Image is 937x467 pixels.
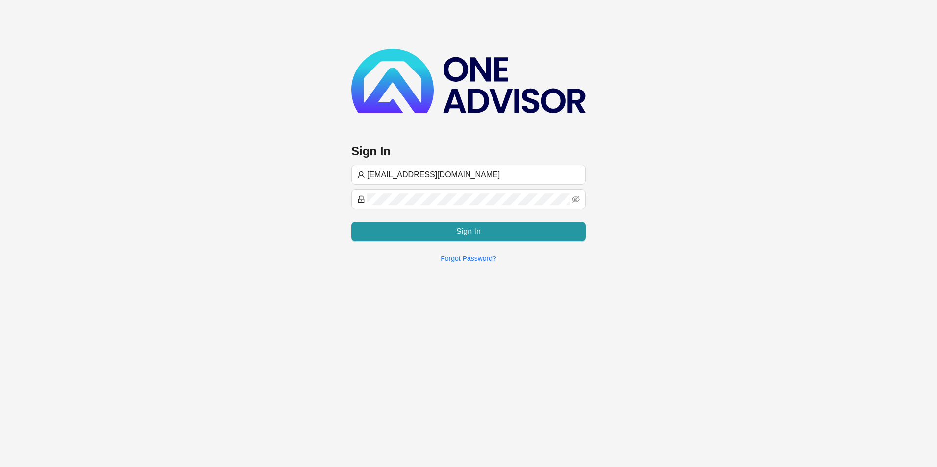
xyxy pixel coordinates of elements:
button: Sign In [351,222,586,241]
span: Sign In [456,226,481,237]
span: lock [357,195,365,203]
img: b89e593ecd872904241dc73b71df2e41-logo-dark.svg [351,49,586,113]
a: Forgot Password? [441,255,496,262]
input: Username [367,169,580,181]
span: eye-invisible [572,195,580,203]
h3: Sign In [351,143,586,159]
span: user [357,171,365,179]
